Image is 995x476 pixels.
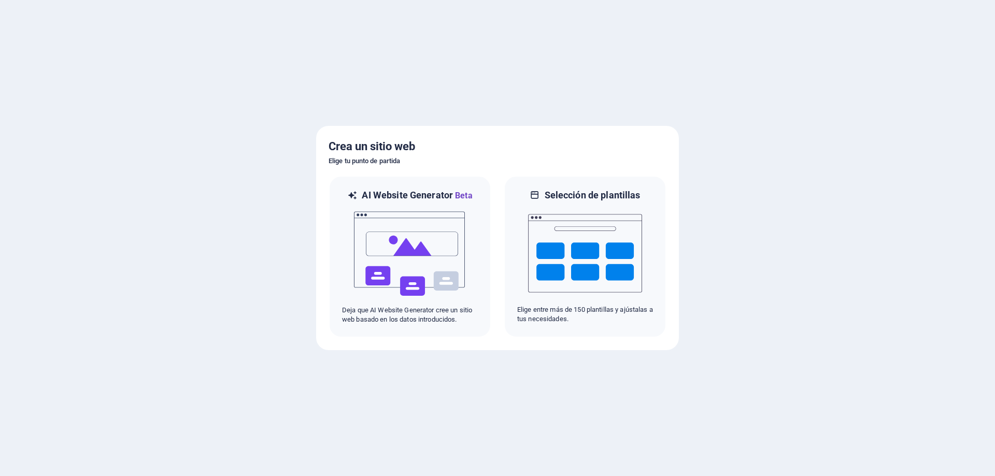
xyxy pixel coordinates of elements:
[329,176,491,338] div: AI Website GeneratorBetaaiDeja que AI Website Generator cree un sitio web basado en los datos int...
[545,189,641,201] h6: Selección de plantillas
[517,305,653,324] p: Elige entre más de 150 plantillas y ajústalas a tus necesidades.
[362,189,472,202] h6: AI Website Generator
[329,155,666,167] h6: Elige tu punto de partida
[342,306,478,324] p: Deja que AI Website Generator cree un sitio web basado en los datos introducidos.
[329,138,666,155] h5: Crea un sitio web
[453,191,473,200] span: Beta
[504,176,666,338] div: Selección de plantillasElige entre más de 150 plantillas y ajústalas a tus necesidades.
[353,202,467,306] img: ai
